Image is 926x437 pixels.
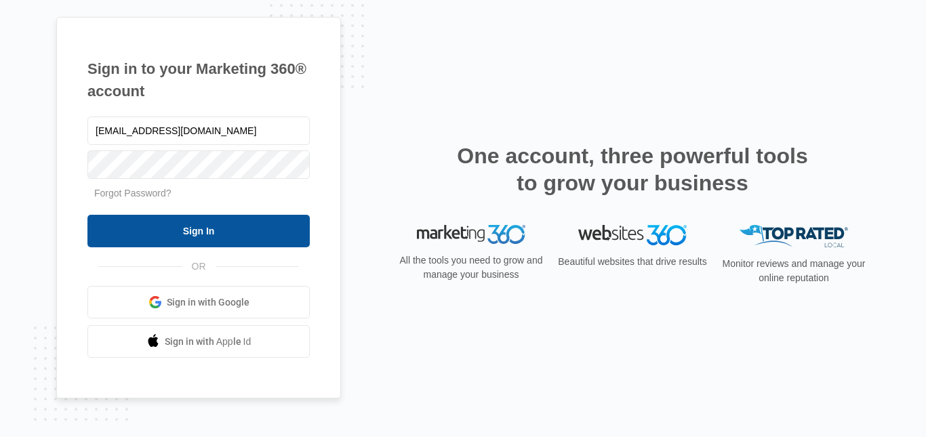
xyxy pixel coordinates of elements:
[578,225,687,245] img: Websites 360
[87,215,310,247] input: Sign In
[718,257,870,285] p: Monitor reviews and manage your online reputation
[87,286,310,318] a: Sign in with Google
[165,335,251,349] span: Sign in with Apple Id
[94,188,172,199] a: Forgot Password?
[87,58,310,102] h1: Sign in to your Marketing 360® account
[87,325,310,358] a: Sign in with Apple Id
[87,117,310,145] input: Email
[395,253,547,282] p: All the tools you need to grow and manage your business
[182,259,216,274] span: OR
[453,142,812,196] h2: One account, three powerful tools to grow your business
[557,255,708,269] p: Beautiful websites that drive results
[417,225,525,244] img: Marketing 360
[740,225,848,247] img: Top Rated Local
[167,295,249,310] span: Sign in with Google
